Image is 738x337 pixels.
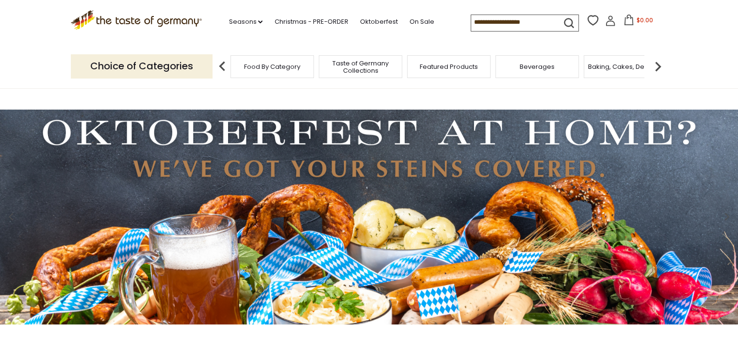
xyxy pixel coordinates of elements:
a: Seasons [229,16,262,27]
a: On Sale [409,16,434,27]
a: Oktoberfest [360,16,397,27]
p: Choice of Categories [71,54,213,78]
img: next arrow [648,57,668,76]
img: previous arrow [213,57,232,76]
a: Beverages [520,63,555,70]
a: Christmas - PRE-ORDER [274,16,348,27]
a: Featured Products [420,63,478,70]
a: Food By Category [244,63,300,70]
a: Taste of Germany Collections [322,60,399,74]
span: $0.00 [636,16,653,24]
button: $0.00 [618,15,659,29]
a: Baking, Cakes, Desserts [588,63,663,70]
